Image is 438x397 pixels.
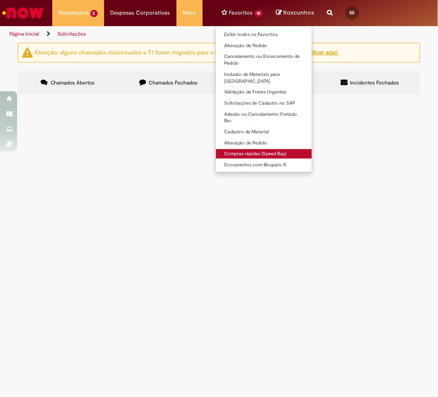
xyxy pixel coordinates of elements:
[216,41,312,51] a: Alteração de Pedido
[310,48,339,56] a: clicar aqui.
[34,48,339,56] ng-bind-html: Atenção: alguns chamados relacionados a T.I foram migrados para o Portal Global. Para acessá-los,...
[6,26,249,42] ul: Trilhas de página
[216,110,312,126] a: Adesão ou Cancelamento Fretado Bsc
[57,30,86,37] a: Solicitações
[216,138,312,148] a: Alteração de Pedido
[350,10,355,15] span: SS
[216,70,312,86] a: Inclusão de Materiais para [GEOGRAPHIC_DATA]
[59,9,89,17] span: Requisições
[216,26,313,172] ul: Favoritos
[111,9,170,17] span: Despesas Corporativas
[9,30,39,37] a: Página inicial
[149,79,198,86] span: Chamados Fechados
[216,149,312,159] a: Compras rápidas (Speed Buy)
[255,10,264,17] span: 10
[216,99,312,108] a: Solicitações de Cadastro no SAP
[283,9,314,17] span: Rascunhos
[183,9,196,17] span: More
[216,127,312,137] a: Cadastro de Material
[229,9,253,17] span: Favoritos
[1,4,45,21] img: ServiceNow
[216,87,312,97] a: Validação de Fretes Urgentes
[90,10,98,17] span: 2
[216,160,312,170] a: Documentos com Bloqueio R
[51,79,95,86] span: Chamados Abertos
[276,9,314,17] a: No momento, sua lista de rascunhos tem 0 Itens
[351,79,399,86] span: Incidentes Fechados
[216,52,312,68] a: Cancelamento ou Encerramento de Pedido
[216,30,312,39] a: Exibir todos os Favoritos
